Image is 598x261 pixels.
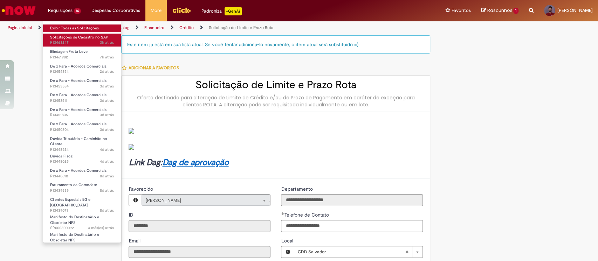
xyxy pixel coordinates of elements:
span: 3d atrás [100,127,114,132]
span: 3d atrás [100,98,114,103]
span: 2d atrás [100,69,114,74]
a: Dag de aprovação [162,157,228,168]
span: Solicitações de Cadastro no SAP [50,35,108,40]
span: R13453511 [50,98,114,104]
span: Requisições [48,7,73,14]
a: Exibir Todas as Solicitações [43,24,121,32]
time: 22/08/2025 12:04:13 [100,188,114,193]
span: 4d atrás [100,147,114,152]
span: De x Para - Acordos Comerciais [50,92,106,98]
span: De x Para - Acordos Comerciais [50,78,106,83]
span: R13453584 [50,84,114,89]
span: Somente leitura - Departamento [281,186,314,192]
button: Adicionar a Favoritos [121,61,183,75]
span: [PERSON_NAME] [557,7,593,13]
label: Somente leitura - Email [129,237,142,244]
a: Aberto SR000241493 : Manifesto do Destinatário e Obsoletar NFS [43,231,121,246]
span: 3h atrás [100,40,114,45]
span: De x Para - Acordos Comerciais [50,121,106,127]
span: Manifesto do Destinatário e Obsoletar NFS [50,214,99,225]
a: Aberto R13448924 : Dúvida Tributária - Caminhão no Cliente [43,135,121,150]
a: Financeiro [144,25,164,30]
a: CDD SalvadorLimpar campo Local [294,246,422,258]
span: More [151,7,161,14]
time: 29/08/2025 15:59:40 [100,40,114,45]
time: 27/08/2025 21:21:00 [100,69,114,74]
span: [PERSON_NAME] [145,195,252,206]
a: Aberto R13439639 : Faturamento de Comodato [43,181,121,194]
abbr: Limpar campo Local [401,246,412,258]
time: 27/08/2025 11:19:36 [100,112,114,118]
a: Aberto R13451835 : De x Para - Acordos Comerciais [43,106,121,119]
span: Manifesto do Destinatário e Obsoletar NFS [50,232,99,243]
span: Somente leitura - ID [129,212,135,218]
span: CDD Salvador [297,246,405,258]
time: 26/08/2025 19:40:54 [100,127,114,132]
span: Despesas Corporativas [91,7,140,14]
span: 16 [74,8,81,14]
span: R13439639 [50,188,114,193]
input: ID [129,220,270,232]
div: Padroniza [201,7,242,15]
span: Dúvida Fiscal [50,154,73,159]
span: 3d atrás [100,84,114,89]
input: Departamento [281,194,423,206]
span: Somente leitura - Email [129,238,142,244]
span: R13448924 [50,147,114,153]
span: R13439071 [50,208,114,213]
time: 26/08/2025 15:05:43 [100,147,114,152]
span: SR000300092 [50,225,114,231]
a: Aberto R13463247 : Solicitações de Cadastro no SAP [43,34,121,47]
input: Email [129,246,270,258]
span: R13450304 [50,127,114,133]
span: 8d atrás [100,208,114,213]
span: Obrigatório Preenchido [281,212,284,215]
strong: Link Dag: [129,157,228,168]
span: 8d atrás [100,188,114,193]
img: sys_attachment.do [129,144,134,150]
span: R13448025 [50,159,114,164]
span: R13463247 [50,40,114,45]
a: Aberto R13461982 : Blindagem Frota Leve [43,48,121,61]
span: Faturamento de Comodato [50,182,97,188]
time: 22/08/2025 16:26:30 [100,174,114,179]
p: +GenAi [225,7,242,15]
span: Local [281,238,294,244]
span: Telefone de Contato [284,212,330,218]
img: ServiceNow [1,3,37,17]
span: R13454354 [50,69,114,75]
span: R13451835 [50,112,114,118]
a: [PERSON_NAME]Limpar campo Favorecido [142,195,270,206]
a: Aberto R13448025 : Dúvida Fiscal [43,153,121,165]
span: De x Para - Acordos Comerciais [50,64,106,69]
span: 4d atrás [100,159,114,164]
ul: Trilhas de página [5,21,393,34]
span: 4 mês(es) atrás [88,225,114,231]
a: Solicitação de Limite e Prazo Rota [209,25,273,30]
span: 1 [513,8,518,14]
time: 29/08/2025 11:46:27 [100,55,114,60]
a: Aberto R13454354 : De x Para - Acordos Comerciais [43,63,121,76]
a: Aberto R13439071 : Clientes Especiais EG e AS [43,196,121,211]
a: Aberto R13440810 : De x Para - Acordos Comerciais [43,167,121,180]
time: 05/05/2025 10:59:22 [88,225,114,231]
span: Rascunhos [487,7,512,14]
ul: Requisições [43,21,121,243]
label: Somente leitura - Departamento [281,185,314,192]
input: Telefone de Contato [281,220,423,232]
span: Clientes Especiais EG e [GEOGRAPHIC_DATA] [50,197,90,208]
h2: Solicitação de Limite e Prazo Rota [129,79,423,91]
span: R13440810 [50,174,114,179]
span: Blindagem Frota Leve [50,49,88,54]
img: click_logo_yellow_360x200.png [172,5,191,15]
button: Local, Visualizar este registro CDD Salvador [281,246,294,258]
time: 26/08/2025 11:58:50 [100,159,114,164]
img: sys_attachment.do [129,128,134,134]
a: Página inicial [8,25,32,30]
a: Aberto R13453584 : De x Para - Acordos Comerciais [43,77,121,90]
span: Adicionar a Favoritos [128,65,179,71]
time: 27/08/2025 16:30:41 [100,84,114,89]
label: Somente leitura - ID [129,211,135,218]
span: 8d atrás [100,174,114,179]
a: Aberto R13450304 : De x Para - Acordos Comerciais [43,120,121,133]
